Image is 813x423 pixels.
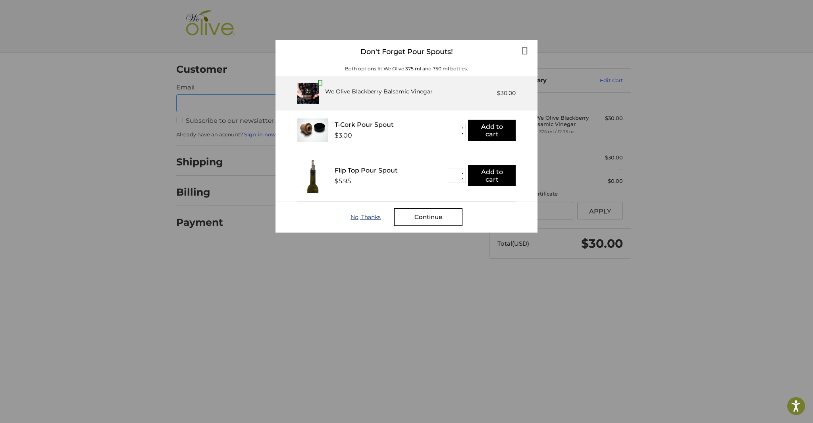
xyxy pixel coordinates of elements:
[91,10,101,20] button: Open LiveChat chat widget
[297,158,328,193] img: FTPS_bottle__43406.1705089544.233.225.jpg
[335,177,351,185] div: $5.95
[459,130,465,136] button: ▼
[335,121,448,128] div: T-Cork Pour Spout
[297,118,328,142] img: T_Cork__22625.1711686153.233.225.jpg
[275,65,538,72] div: Both options fit We Olive 375 ml and 750 ml bottles.
[468,165,516,186] button: Add to cart
[335,132,352,139] div: $3.00
[275,40,538,64] div: Don't Forget Pour Spouts!
[325,87,433,96] div: We Olive Blackberry Balsamic Vinegar
[459,170,465,176] button: ▲
[468,120,516,141] button: Add to cart
[459,176,465,182] button: ▼
[11,12,90,18] p: We're away right now. Please check back later!
[497,89,516,97] div: $30.00
[351,214,394,220] div: No, Thanks
[394,208,462,226] div: Continue
[335,167,448,174] div: Flip Top Pour Spout
[459,124,465,130] button: ▲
